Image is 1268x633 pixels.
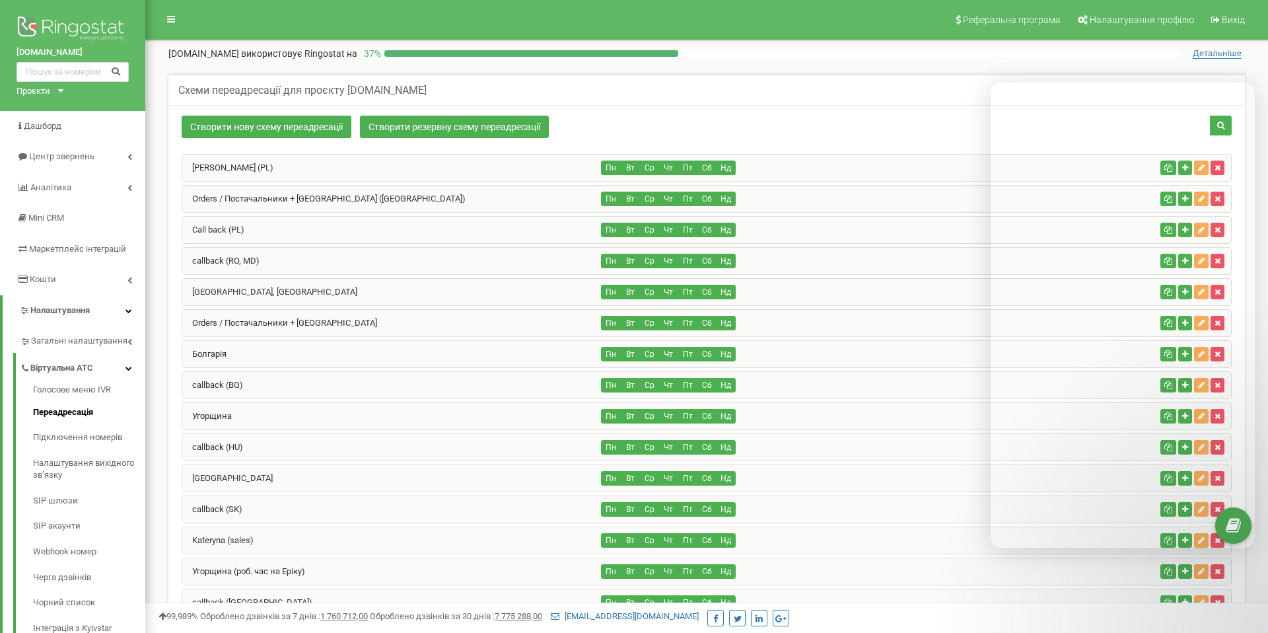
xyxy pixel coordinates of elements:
[639,502,659,517] button: Ср
[601,316,621,330] button: Пн
[678,316,697,330] button: Пт
[33,539,145,565] a: Webhook номер
[1090,15,1194,25] span: Налаштування профілю
[601,564,621,579] button: Пн
[320,611,368,621] u: 1 760 712,00
[716,440,736,455] button: Нд
[716,161,736,175] button: Нд
[620,378,640,392] button: Вт
[620,440,640,455] button: Вт
[30,274,56,284] span: Кошти
[658,223,678,237] button: Чт
[620,533,640,548] button: Вт
[639,223,659,237] button: Ср
[601,502,621,517] button: Пн
[551,611,699,621] a: [EMAIL_ADDRESS][DOMAIN_NAME]
[30,362,93,375] span: Віртуальна АТС
[658,471,678,486] button: Чт
[639,192,659,206] button: Ср
[620,285,640,299] button: Вт
[716,409,736,424] button: Нд
[182,256,260,266] a: callback (RO, MD)
[678,254,697,268] button: Пт
[716,316,736,330] button: Нд
[716,471,736,486] button: Нд
[29,151,94,161] span: Центр звернень
[678,161,697,175] button: Пт
[697,347,717,361] button: Сб
[716,285,736,299] button: Нд
[658,595,678,610] button: Чт
[639,471,659,486] button: Ср
[658,502,678,517] button: Чт
[182,411,232,421] a: Угорщина
[639,440,659,455] button: Ср
[716,223,736,237] button: Нд
[30,305,90,315] span: Налаштування
[639,409,659,424] button: Ср
[697,471,717,486] button: Сб
[182,287,357,297] a: [GEOGRAPHIC_DATA], [GEOGRAPHIC_DATA]
[639,316,659,330] button: Ср
[658,533,678,548] button: Чт
[370,611,542,621] span: Оброблено дзвінків за 30 днів :
[639,161,659,175] button: Ср
[17,13,129,46] img: Ringostat logo
[601,347,621,361] button: Пн
[241,48,357,59] span: використовує Ringostat на
[33,590,145,616] a: Чорний список
[1222,15,1245,25] span: Вихід
[991,83,1255,548] iframe: Intercom live chat
[182,116,351,138] a: Створити нову схему переадресації
[678,285,697,299] button: Пт
[678,502,697,517] button: Пт
[601,192,621,206] button: Пн
[697,502,717,517] button: Сб
[716,595,736,610] button: Нд
[658,409,678,424] button: Чт
[678,223,697,237] button: Пт
[601,285,621,299] button: Пн
[28,213,64,223] span: Mini CRM
[697,223,717,237] button: Сб
[33,565,145,591] a: Черга дзвінків
[716,533,736,548] button: Нд
[158,611,198,621] span: 99,989%
[620,502,640,517] button: Вт
[697,285,717,299] button: Сб
[620,254,640,268] button: Вт
[620,347,640,361] button: Вт
[182,442,243,452] a: callback (HU)
[639,533,659,548] button: Ср
[1223,558,1255,590] iframe: Intercom live chat
[29,244,126,254] span: Маркетплейс інтеграцій
[360,116,549,138] a: Створити резервну схему переадресації
[182,473,273,483] a: [GEOGRAPHIC_DATA]
[17,46,129,59] a: [DOMAIN_NAME]
[658,378,678,392] button: Чт
[678,409,697,424] button: Пт
[697,378,717,392] button: Сб
[716,502,736,517] button: Нд
[697,316,717,330] button: Сб
[30,182,71,192] span: Аналiтика
[182,535,254,545] a: Kateryna (sales)
[601,471,621,486] button: Пн
[639,285,659,299] button: Ср
[620,409,640,424] button: Вт
[33,488,145,514] a: SIP шлюзи
[678,564,697,579] button: Пт
[182,597,312,607] a: callback ([GEOGRAPHIC_DATA])
[639,595,659,610] button: Ср
[3,295,145,326] a: Налаштування
[33,451,145,488] a: Налаштування вихідного зв’язку
[716,192,736,206] button: Нд
[639,564,659,579] button: Ср
[697,440,717,455] button: Сб
[620,595,640,610] button: Вт
[601,161,621,175] button: Пн
[182,163,273,172] a: [PERSON_NAME] (PL)
[33,384,145,400] a: Голосове меню IVR
[182,504,242,514] a: callback (SK)
[24,121,61,131] span: Дашборд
